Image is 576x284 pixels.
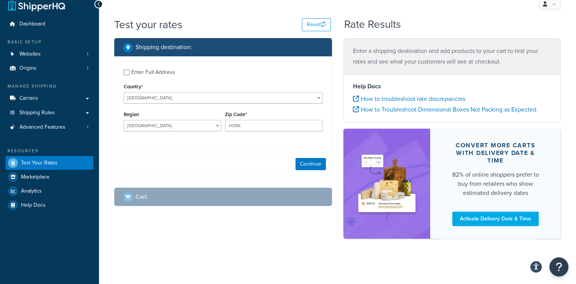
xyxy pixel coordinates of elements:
span: Carriers [19,95,38,102]
span: 1 [87,51,88,57]
span: Analytics [21,188,42,195]
button: Open Resource Center [549,257,568,276]
p: Enter a shipping destination and add products to your cart to test your rates and see what your c... [353,46,552,67]
img: feature-image-ddt-36eae7f7280da8017bfb280eaccd9c446f90b1fe08728e4019434db127062ab4.png [355,140,419,227]
a: Marketplace [6,170,93,184]
div: Enter Full Address [131,67,175,78]
div: 82% of online shoppers prefer to buy from retailers who show estimated delivery dates [448,170,542,198]
a: Analytics [6,184,93,198]
li: Advanced Features [6,120,93,134]
a: Origins1 [6,61,93,75]
input: Enter Full Address [124,70,129,75]
span: 1 [87,124,88,131]
button: Reset [302,18,331,31]
a: Test Your Rates [6,156,93,170]
span: Shipping Rules [19,110,55,116]
label: Country* [124,84,143,89]
a: Dashboard [6,17,93,31]
div: Resources [6,148,93,154]
div: Basic Setup [6,39,93,45]
a: Websites1 [6,47,93,61]
a: How to troubleshoot rate discrepancies [353,94,465,103]
div: Manage Shipping [6,83,93,89]
h2: Rate Results [344,19,401,30]
h1: Test your rates [114,17,182,32]
h2: Shipping destination : [136,44,192,51]
li: Origins [6,61,93,75]
h4: Help Docs [353,82,552,91]
a: Carriers [6,91,93,105]
div: Convert more carts with delivery date & time [448,142,542,164]
span: Origins [19,65,37,72]
a: Activate Delivery Date & Time [452,212,539,226]
a: Advanced Features1 [6,120,93,134]
button: Continue [295,158,326,170]
span: Dashboard [19,21,45,27]
span: Test Your Rates [21,160,57,166]
label: Region [124,112,139,117]
span: Marketplace [21,174,49,180]
label: Zip Code* [225,112,247,117]
span: Websites [19,51,41,57]
a: Shipping Rules [6,106,93,120]
span: Help Docs [21,202,46,209]
span: 1 [87,65,88,72]
a: Help Docs [6,198,93,212]
a: How to Troubleshoot Dimensional Boxes Not Packing as Expected [353,105,536,114]
h2: Cart : [136,193,148,200]
span: Advanced Features [19,124,65,131]
li: Websites [6,47,93,61]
